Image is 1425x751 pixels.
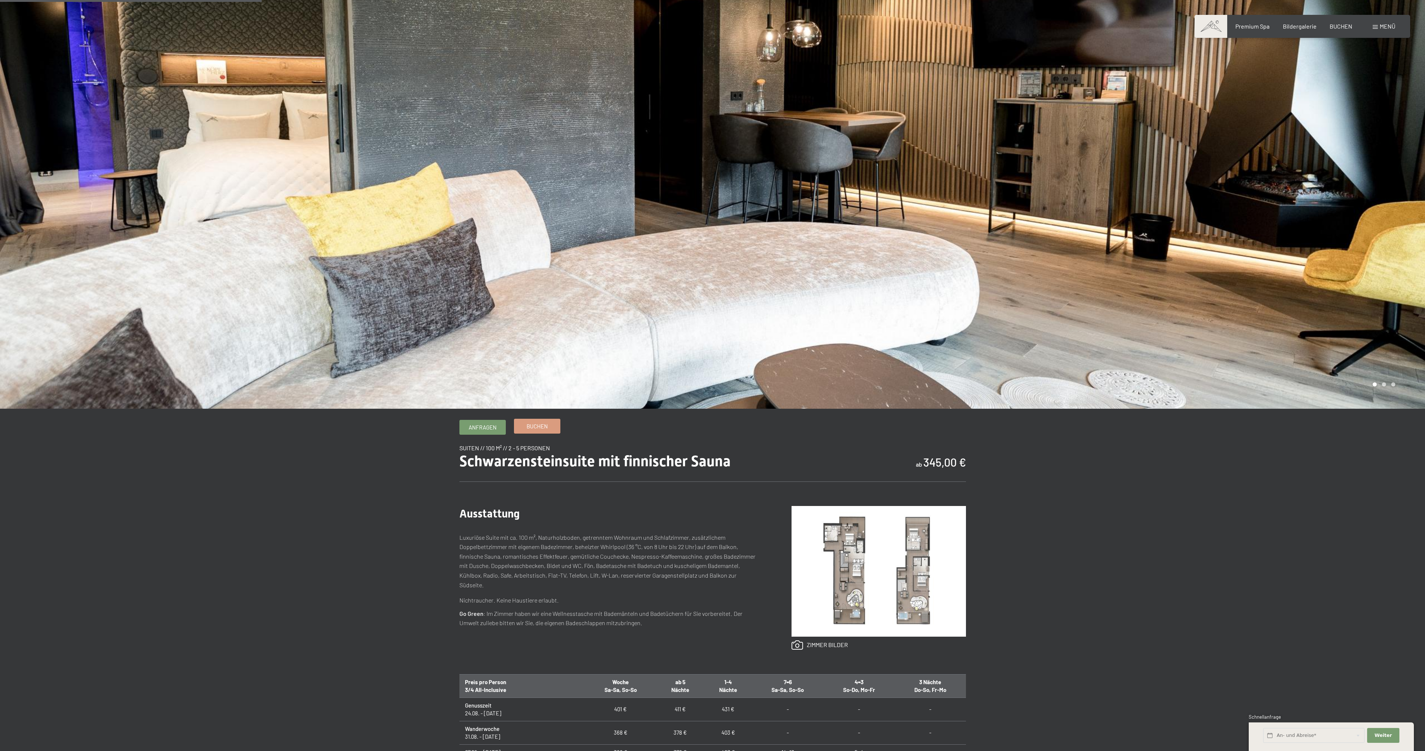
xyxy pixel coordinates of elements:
[1249,714,1281,720] span: Schnellanfrage
[459,609,762,628] p: : Im Zimmer haben wir eine Wellnesstasche mit Bademänteln und Badetüchern für Sie vorbereitet. De...
[752,674,823,698] th: 7=6 Sa-Sa, So-So
[465,702,492,709] strong: Genusszeit
[916,461,922,468] span: ab
[656,721,704,744] td: 378 €
[704,674,752,698] th: 1-4 Nächte
[459,533,762,590] p: Luxuriöse Suite mit ca. 100 m², Naturholzboden, getrenntem Wohnraum und Schlafzimmer, zusätzliche...
[895,674,966,698] th: 3 Nächte Do-So, Fr-Mo
[704,721,752,744] td: 403 €
[923,456,966,469] b: 345,00 €
[752,698,823,721] td: -
[1330,23,1352,30] a: BUCHEN
[469,424,497,431] span: Anfragen
[459,595,762,605] p: Nichtraucher. Keine Haustiere erlaubt.
[465,725,499,732] strong: Wanderwoche
[514,419,560,433] a: Buchen
[459,444,550,451] span: Suiten // 100 m² // 2 - 5 Personen
[459,674,585,698] th: Preis pro Person 3/4 All-Inclusive
[459,721,585,744] td: 31.08. - [DATE]
[895,721,966,744] td: -
[656,698,704,721] td: 411 €
[585,674,656,698] th: Woche Sa-Sa, So-So
[527,422,548,430] span: Buchen
[585,698,656,721] td: 401 €
[824,698,895,721] td: -
[459,610,484,617] strong: Go Green
[704,698,752,721] td: 431 €
[752,721,823,744] td: -
[459,453,731,470] span: Schwarzensteinsuite mit finnischer Sauna
[824,674,895,698] th: 4=3 So-Do, Mo-Fr
[459,507,520,520] span: Ausstattung
[895,698,966,721] td: -
[1367,728,1399,743] button: Weiter
[1283,23,1317,30] a: Bildergalerie
[1375,732,1392,739] span: Weiter
[792,506,966,637] img: Schwarzensteinsuite mit finnischer Sauna
[824,721,895,744] td: -
[1380,23,1395,30] span: Menü
[585,721,656,744] td: 368 €
[460,420,505,434] a: Anfragen
[656,674,704,698] th: ab 5 Nächte
[1235,23,1270,30] a: Premium Spa
[459,698,585,721] td: 24.08. - [DATE]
